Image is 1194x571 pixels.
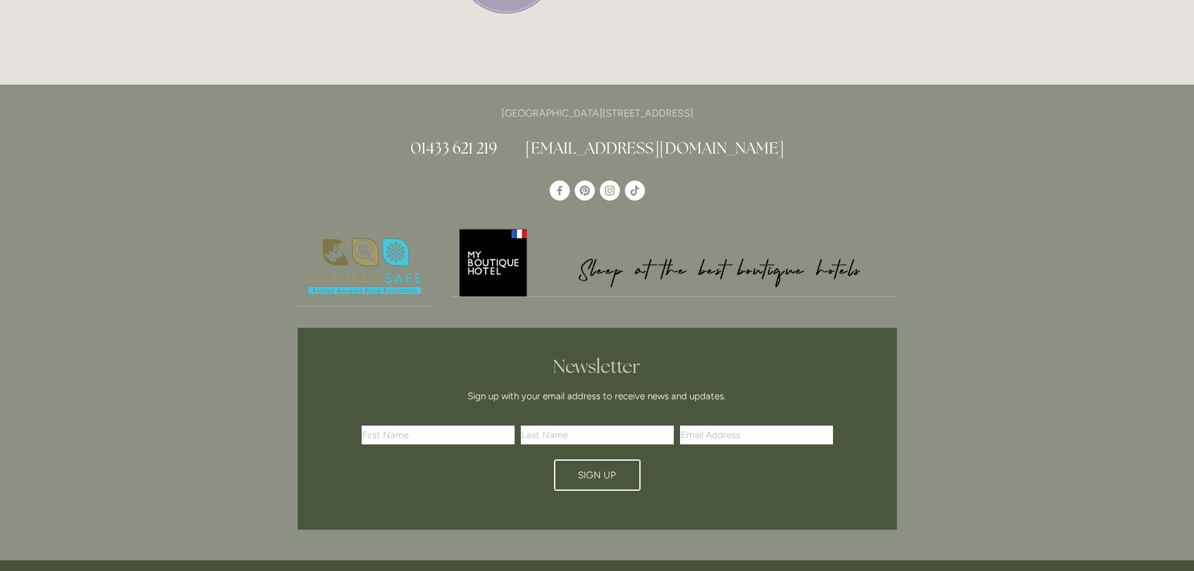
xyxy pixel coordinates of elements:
a: My Boutique Hotel - Logo [453,227,897,297]
h2: Newsletter [366,355,829,378]
input: First Name [362,426,515,444]
span: Sign Up [578,469,616,481]
p: [GEOGRAPHIC_DATA][STREET_ADDRESS] [298,105,897,122]
a: [EMAIL_ADDRESS][DOMAIN_NAME] [525,138,784,158]
a: Losehill House Hotel & Spa [550,181,570,201]
a: TikTok [625,181,645,201]
button: Sign Up [554,459,641,491]
a: Instagram [600,181,620,201]
input: Last Name [521,426,674,444]
a: 01433 621 219 [411,138,497,158]
p: Sign up with your email address to receive news and updates. [366,389,829,404]
a: Pinterest [575,181,595,201]
input: Email Address [680,426,833,444]
img: Nature's Safe - Logo [298,227,432,306]
img: My Boutique Hotel - Logo [453,227,897,296]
